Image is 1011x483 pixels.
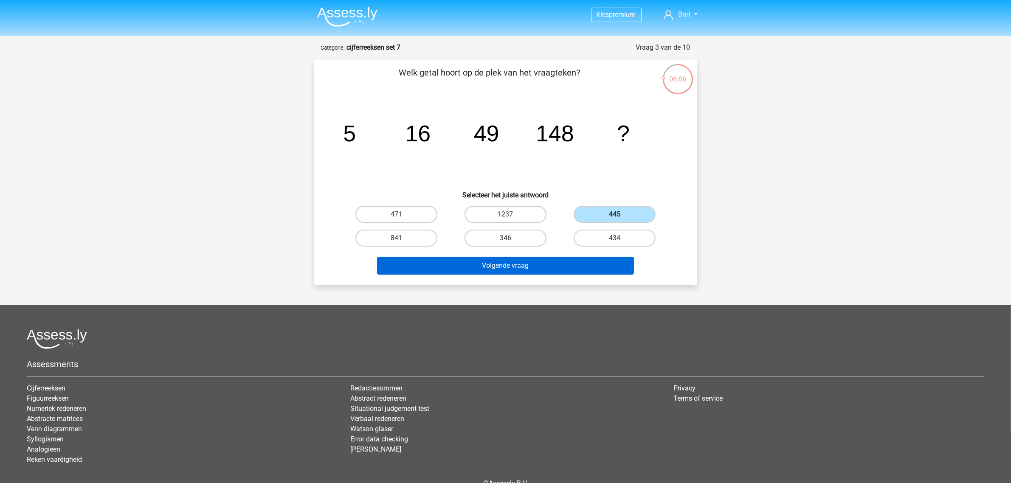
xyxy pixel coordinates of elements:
a: Verbaal redeneren [350,415,404,423]
a: Numeriek redeneren [27,404,86,413]
h6: Selecteer het juiste antwoord [328,184,684,199]
a: Privacy [673,384,696,392]
label: 445 [574,206,656,223]
a: Abstracte matrices [27,415,83,423]
label: 471 [355,206,437,223]
small: Categorie: [321,45,345,51]
a: Bart [660,9,701,20]
a: [PERSON_NAME] [350,445,401,453]
tspan: 148 [536,121,574,146]
button: Volgende vraag [377,257,634,275]
span: premium [609,11,636,19]
a: Error data checking [350,435,408,443]
label: 434 [574,230,656,247]
a: Redactiesommen [350,384,403,392]
a: Figuurreeksen [27,394,69,402]
a: Watson glaser [350,425,393,433]
label: 1237 [465,206,546,223]
p: Welk getal hoort op de plek van het vraagteken? [328,66,652,92]
img: Assessly logo [27,329,87,349]
a: Terms of service [673,394,723,402]
span: Bart [678,10,690,18]
a: Reken vaardigheid [27,455,82,463]
tspan: 49 [473,121,499,146]
a: Situational judgement test [350,404,429,413]
a: Venn diagrammen [27,425,82,433]
strong: cijferreeksen set 7 [347,43,401,51]
a: Cijferreeksen [27,384,65,392]
tspan: 5 [343,121,356,146]
a: Abstract redeneren [350,394,406,402]
tspan: ? [617,121,630,146]
span: Kies [597,11,609,19]
a: Analogieen [27,445,60,453]
tspan: 16 [405,121,431,146]
img: Assessly [317,7,377,27]
h5: Assessments [27,359,984,369]
a: Kiespremium [591,9,641,20]
label: 346 [465,230,546,247]
div: 06:06 [662,63,694,84]
label: 841 [355,230,437,247]
a: Syllogismen [27,435,64,443]
div: Vraag 3 van de 10 [636,42,690,53]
